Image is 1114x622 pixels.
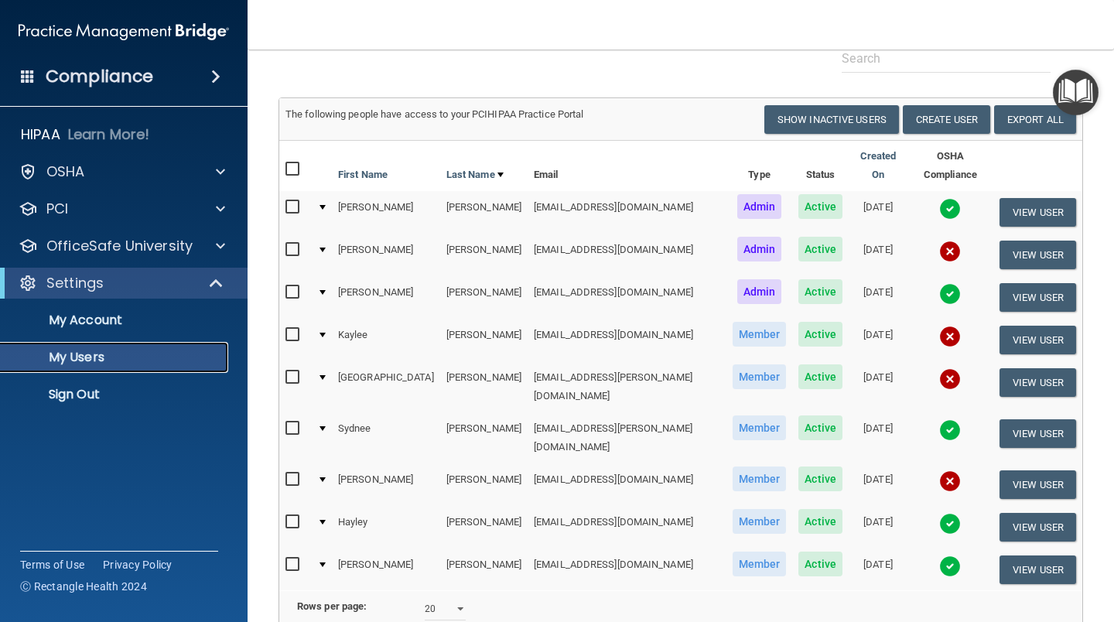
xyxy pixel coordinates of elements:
td: [DATE] [849,319,907,361]
iframe: Drift Widget Chat Controller [846,512,1095,574]
td: [GEOGRAPHIC_DATA] [332,361,440,412]
td: Hayley [332,506,440,549]
td: [PERSON_NAME] [440,319,528,361]
td: [EMAIL_ADDRESS][PERSON_NAME][DOMAIN_NAME] [528,361,726,412]
button: Show Inactive Users [764,105,899,134]
a: Settings [19,274,224,292]
p: PCI [46,200,68,218]
span: The following people have access to your PCIHIPAA Practice Portal [285,108,584,120]
td: [DATE] [849,361,907,412]
input: Search [842,44,1050,73]
span: Active [798,194,842,219]
span: Admin [737,237,782,261]
td: [PERSON_NAME] [440,549,528,590]
td: [PERSON_NAME] [332,549,440,590]
td: [PERSON_NAME] [440,463,528,506]
th: Email [528,141,726,191]
td: [EMAIL_ADDRESS][DOMAIN_NAME] [528,234,726,276]
p: HIPAA [21,125,60,144]
p: OfficeSafe University [46,237,193,255]
img: tick.e7d51cea.svg [939,198,961,220]
span: Admin [737,194,782,219]
th: Status [792,141,849,191]
a: Privacy Policy [103,557,173,572]
a: PCI [19,200,225,218]
td: [PERSON_NAME] [440,506,528,549]
span: Member [733,466,787,491]
a: Last Name [446,166,504,184]
td: [DATE] [849,276,907,319]
button: View User [1000,470,1076,499]
span: Active [798,364,842,389]
a: OfficeSafe University [19,237,225,255]
span: Active [798,415,842,440]
td: [DATE] [849,412,907,463]
p: Learn More! [68,125,150,144]
a: OSHA [19,162,225,181]
td: [EMAIL_ADDRESS][DOMAIN_NAME] [528,276,726,319]
p: My Account [10,313,221,328]
img: cross.ca9f0e7f.svg [939,470,961,492]
td: [EMAIL_ADDRESS][PERSON_NAME][DOMAIN_NAME] [528,412,726,463]
h4: Compliance [46,66,153,87]
td: Kaylee [332,319,440,361]
img: tick.e7d51cea.svg [939,419,961,441]
td: [PERSON_NAME] [332,234,440,276]
td: [PERSON_NAME] [332,191,440,234]
td: [EMAIL_ADDRESS][DOMAIN_NAME] [528,549,726,590]
img: tick.e7d51cea.svg [939,283,961,305]
a: First Name [338,166,388,184]
td: [PERSON_NAME] [332,276,440,319]
td: [DATE] [849,191,907,234]
button: View User [1000,326,1076,354]
p: Settings [46,274,104,292]
span: Member [733,364,787,389]
span: Member [733,509,787,534]
button: View User [1000,241,1076,269]
p: Sign Out [10,387,221,402]
a: Created On [855,147,901,184]
img: cross.ca9f0e7f.svg [939,326,961,347]
span: Ⓒ Rectangle Health 2024 [20,579,147,594]
span: Member [733,415,787,440]
a: Terms of Use [20,557,84,572]
span: Member [733,552,787,576]
td: [PERSON_NAME] [440,191,528,234]
td: [EMAIL_ADDRESS][DOMAIN_NAME] [528,506,726,549]
td: [EMAIL_ADDRESS][DOMAIN_NAME] [528,191,726,234]
p: My Users [10,350,221,365]
td: [PERSON_NAME] [440,234,528,276]
span: Member [733,322,787,347]
td: [DATE] [849,234,907,276]
td: [DATE] [849,506,907,549]
p: OSHA [46,162,85,181]
span: Admin [737,279,782,304]
th: OSHA Compliance [907,141,993,191]
button: View User [1000,368,1076,397]
button: View User [1000,419,1076,448]
td: [PERSON_NAME] [332,463,440,506]
td: Sydnee [332,412,440,463]
span: Active [798,322,842,347]
img: cross.ca9f0e7f.svg [939,241,961,262]
a: Export All [994,105,1076,134]
span: Active [798,509,842,534]
td: [EMAIL_ADDRESS][DOMAIN_NAME] [528,319,726,361]
span: Active [798,552,842,576]
td: [PERSON_NAME] [440,361,528,412]
b: Rows per page: [297,600,367,612]
span: Active [798,279,842,304]
span: Active [798,237,842,261]
img: PMB logo [19,16,229,47]
button: View User [1000,283,1076,312]
td: [EMAIL_ADDRESS][DOMAIN_NAME] [528,463,726,506]
td: [PERSON_NAME] [440,412,528,463]
span: Active [798,466,842,491]
td: [DATE] [849,463,907,506]
button: Create User [903,105,990,134]
button: View User [1000,198,1076,227]
img: cross.ca9f0e7f.svg [939,368,961,390]
button: Open Resource Center [1053,70,1099,115]
th: Type [726,141,793,191]
td: [PERSON_NAME] [440,276,528,319]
